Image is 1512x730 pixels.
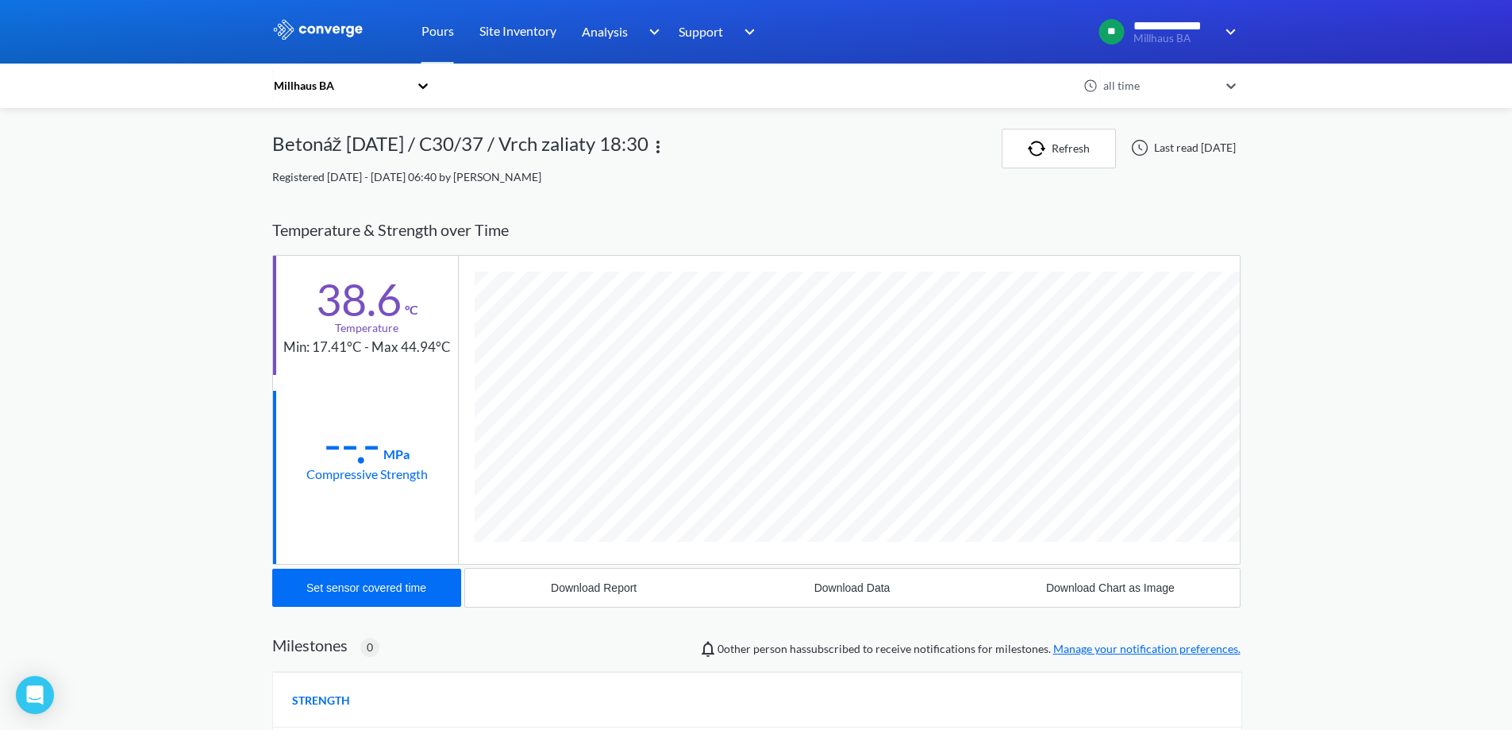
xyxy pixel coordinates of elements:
[292,692,350,709] span: STRENGTH
[814,581,891,594] div: Download Data
[679,21,723,41] span: Support
[582,21,628,41] span: Analysis
[698,639,718,659] img: notifications-icon.svg
[1053,642,1241,655] a: Manage your notification preferences.
[283,337,451,358] div: Min: 17.41°C - Max 44.94°C
[1215,22,1241,41] img: downArrow.svg
[367,639,373,656] span: 0
[272,635,348,655] h2: Milestones
[718,642,751,655] span: 0 other
[272,205,1241,255] div: Temperature & Strength over Time
[1028,141,1052,156] img: icon-refresh.svg
[1046,581,1175,594] div: Download Chart as Image
[324,424,380,464] div: --.-
[465,569,723,607] button: Download Report
[734,22,760,41] img: downArrow.svg
[1083,79,1098,93] img: icon-clock.svg
[723,569,981,607] button: Download Data
[981,569,1239,607] button: Download Chart as Image
[1002,129,1116,168] button: Refresh
[1099,77,1218,95] div: all time
[272,129,648,168] div: Betonáž [DATE] / C30/37 / Vrch zaliaty 18:30
[316,280,402,319] div: 38.6
[335,319,398,337] div: Temperature
[16,676,54,714] div: Open Intercom Messenger
[638,22,664,41] img: downArrow.svg
[272,170,541,183] span: Registered [DATE] - [DATE] 06:40 by [PERSON_NAME]
[306,464,428,484] div: Compressive Strength
[272,77,409,95] div: Millhaus BA
[1133,33,1215,44] span: Millhaus BA
[648,137,668,156] img: more.svg
[306,581,426,594] div: Set sensor covered time
[272,569,461,607] button: Set sensor covered time
[1122,138,1241,157] div: Last read [DATE]
[272,19,364,40] img: logo_ewhite.svg
[551,581,637,594] div: Download Report
[718,640,1241,658] span: person has subscribed to receive notifications for milestones.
